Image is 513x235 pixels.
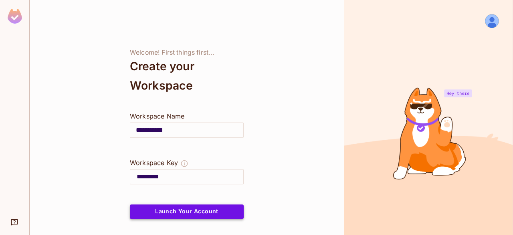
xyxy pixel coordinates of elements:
[130,111,244,121] div: Workspace Name
[130,49,244,57] div: Welcome! First things first...
[485,14,499,28] img: 6669-MANASA BANDARI
[8,9,22,24] img: SReyMgAAAABJRU5ErkJggg==
[180,158,188,169] button: The Workspace Key is unique, and serves as the identifier of your workspace.
[130,57,244,95] div: Create your Workspace
[130,158,178,168] div: Workspace Key
[130,204,244,219] button: Launch Your Account
[6,214,24,230] div: Help & Updates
